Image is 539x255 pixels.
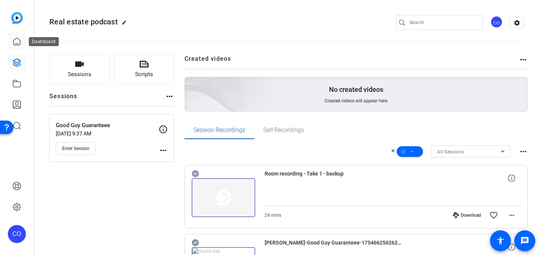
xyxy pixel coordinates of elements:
[490,16,503,29] ngx-avatar: Chris Ostrander
[519,147,528,156] mat-icon: more_horiz
[437,149,464,154] span: All Sessions
[29,37,59,46] div: Dashboard
[265,213,281,218] span: 24 mins
[56,130,159,136] p: [DATE] 9:37 AM
[49,92,77,106] h2: Sessions
[101,3,279,165] img: Creted videos background
[62,145,89,151] span: Enter Session
[263,127,304,133] span: Self Recordings
[135,70,153,79] span: Scripts
[192,178,255,217] img: thumb-nail
[11,12,23,24] img: blue-gradient.svg
[56,142,96,155] button: Enter Session
[122,20,131,29] mat-icon: edit
[68,70,91,79] span: Sessions
[165,92,174,101] mat-icon: more_horiz
[265,169,403,187] span: Room recording - Take 1 - backup
[490,16,503,28] div: CO
[194,127,245,133] span: Session Recordings
[49,54,110,84] button: Sessions
[520,236,529,245] mat-icon: message
[496,236,505,245] mat-icon: accessibility
[489,211,498,220] mat-icon: favorite_border
[449,212,485,218] div: Download
[185,54,519,69] h2: Created videos
[509,17,524,28] mat-icon: settings
[507,211,516,220] mat-icon: more_horiz
[56,121,159,130] p: Good Guy Guaranteee
[49,17,118,26] span: Real estate podcast
[8,225,26,243] div: CO
[325,98,387,104] span: Created videos will appear here
[159,146,168,155] mat-icon: more_horiz
[519,55,528,64] mat-icon: more_horiz
[329,85,383,94] p: No created videos
[409,18,477,27] input: Search
[114,54,174,84] button: Scripts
